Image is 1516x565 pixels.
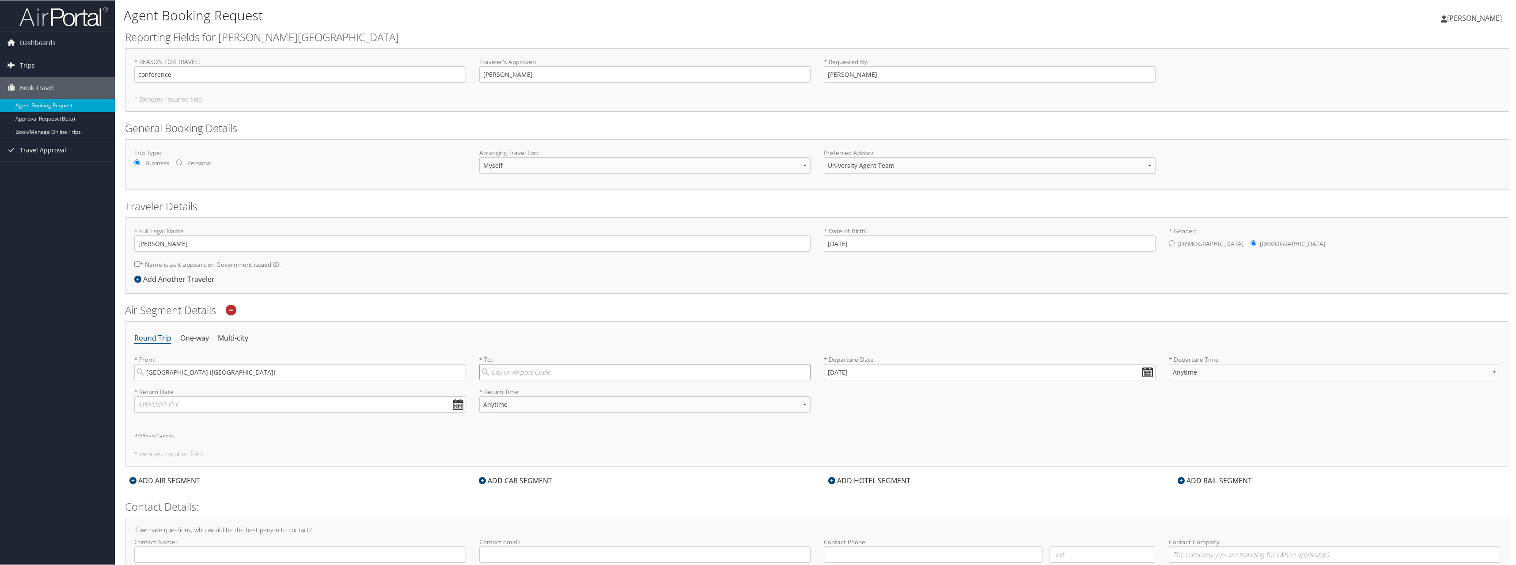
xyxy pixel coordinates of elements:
input: * Gender:[DEMOGRAPHIC_DATA][DEMOGRAPHIC_DATA] [1251,240,1256,246]
div: ADD HOTEL SEGMENT [824,475,915,485]
label: Contact Email: [479,537,811,562]
div: ADD CAR SEGMENT [474,475,557,485]
label: * Requested By : [824,57,1156,82]
div: Add Another Traveler [134,273,219,284]
label: [DEMOGRAPHIC_DATA] [1178,235,1243,252]
h2: Air Segment Details [125,302,1509,317]
label: Business [145,158,169,167]
label: Traveler's Approver : [479,57,811,82]
span: [PERSON_NAME] [1447,13,1502,23]
div: ADD RAIL SEGMENT [1173,475,1256,485]
a: [PERSON_NAME] [1441,4,1511,31]
label: Personal [187,158,212,167]
label: * Departure Time [1169,355,1501,387]
input: * REASON FOR TRAVEL: [134,66,466,82]
input: MM/DD/YYYY [134,396,466,412]
label: * Gender: [1169,226,1501,253]
li: Round Trip [134,330,171,346]
label: [DEMOGRAPHIC_DATA] [1260,235,1325,252]
h6: Additional Options: [134,432,1500,437]
input: * Gender:[DEMOGRAPHIC_DATA][DEMOGRAPHIC_DATA] [1169,240,1175,246]
input: Contact Company [1169,546,1501,562]
label: * To: [479,355,811,380]
label: * Return Time [479,387,811,396]
h1: Agent Booking Request [124,6,1048,24]
label: * Departure Date [824,355,1156,364]
img: airportal-logo.png [19,6,108,27]
h2: Reporting Fields for [PERSON_NAME][GEOGRAPHIC_DATA] [125,29,1509,44]
h2: General Booking Details [125,120,1509,135]
label: Preferred Advisor [824,148,1156,157]
input: Contact Name: [134,546,466,562]
label: * From: [134,355,466,380]
h5: * Denotes required field [134,96,1500,102]
span: Dashboards [20,31,56,53]
li: Multi-city [218,330,248,346]
li: One-way [180,330,209,346]
label: Contact Name: [134,537,466,562]
label: Contact Company [1169,537,1501,562]
label: Contact Phone [824,537,1156,546]
h2: Traveler Details [125,198,1509,213]
input: .ext [1050,546,1155,562]
span: Travel Approval [20,139,66,161]
input: City or Airport Code [479,364,811,380]
input: Contact Email: [479,546,811,562]
h2: Contact Details: [125,499,1509,514]
label: * Name is as it appears on Government issued ID. [134,256,281,272]
div: ADD AIR SEGMENT [125,475,205,485]
label: * Return Date [134,387,466,396]
span: Trips [20,54,35,76]
input: * Name is as it appears on Government issued ID. [134,261,140,266]
input: * Full Legal Name [134,235,811,251]
label: Arranging Travel For: [479,148,811,157]
label: * REASON FOR TRAVEL : [134,57,466,82]
input: * Requested By: [824,66,1156,82]
select: * Departure Time [1169,364,1501,380]
label: * Date of Birth: [824,226,1156,251]
input: MM/DD/YYYY [824,364,1156,380]
label: Trip Type: [134,148,466,157]
h4: If we have questions, who would be the best person to contact? [134,527,1500,533]
label: * Full Legal Name [134,226,811,251]
h5: * Denotes required field [134,451,1500,457]
span: Book Travel [20,76,54,99]
input: City or Airport Code [134,364,466,380]
input: Traveler's Approver: [479,66,811,82]
input: * Date of Birth: [824,235,1156,251]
